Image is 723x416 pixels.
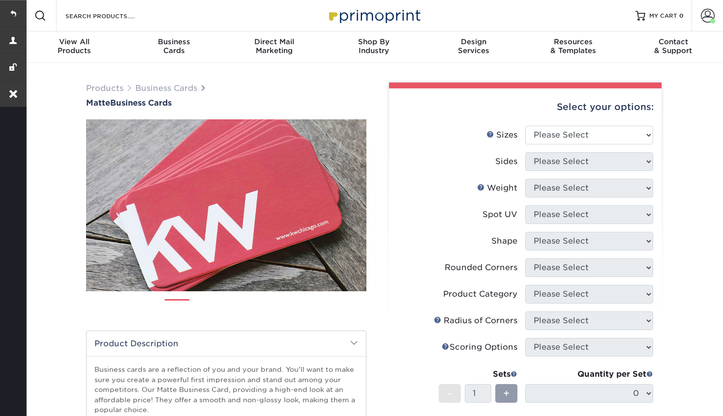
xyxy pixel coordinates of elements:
img: Business Cards 01 [165,296,189,320]
span: 0 [679,12,684,19]
div: Cards [124,37,224,55]
a: Business Cards [135,83,197,93]
span: MY CART [649,12,677,20]
a: View AllProducts [25,31,124,63]
img: Business Cards 03 [231,295,255,320]
h2: Product Description [87,331,366,356]
span: Business [124,37,224,46]
div: Select your options: [397,88,654,126]
span: Contact [623,37,723,46]
div: Products [25,37,124,55]
a: Resources& Templates [523,31,623,63]
div: Quantity per Set [525,368,653,380]
div: Marketing [224,37,324,55]
input: SEARCH PRODUCTS..... [64,10,160,22]
div: Sets [439,368,517,380]
div: Rounded Corners [445,262,517,274]
a: Contact& Support [623,31,723,63]
span: View All [25,37,124,46]
span: Shop By [324,37,424,46]
div: Spot UV [482,209,517,221]
div: Sizes [486,129,517,141]
img: Matte 01 [86,65,366,345]
div: Services [423,37,523,55]
span: Matte [86,98,110,108]
div: & Templates [523,37,623,55]
img: Business Cards 04 [264,295,288,320]
div: Product Category [443,288,517,300]
img: Business Cards 02 [198,295,222,320]
span: - [448,386,452,401]
span: Resources [523,37,623,46]
span: Design [423,37,523,46]
div: & Support [623,37,723,55]
a: Shop ByIndustry [324,31,424,63]
a: Direct MailMarketing [224,31,324,63]
div: Radius of Corners [434,315,517,327]
img: Primoprint [325,5,423,26]
div: Scoring Options [442,341,517,353]
span: + [503,386,510,401]
div: Weight [477,182,517,194]
a: DesignServices [423,31,523,63]
div: Industry [324,37,424,55]
div: Sides [495,156,517,167]
a: Products [86,83,123,93]
a: BusinessCards [124,31,224,63]
a: MatteBusiness Cards [86,98,366,108]
span: Direct Mail [224,37,324,46]
h1: Business Cards [86,98,366,108]
div: Shape [491,235,517,247]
